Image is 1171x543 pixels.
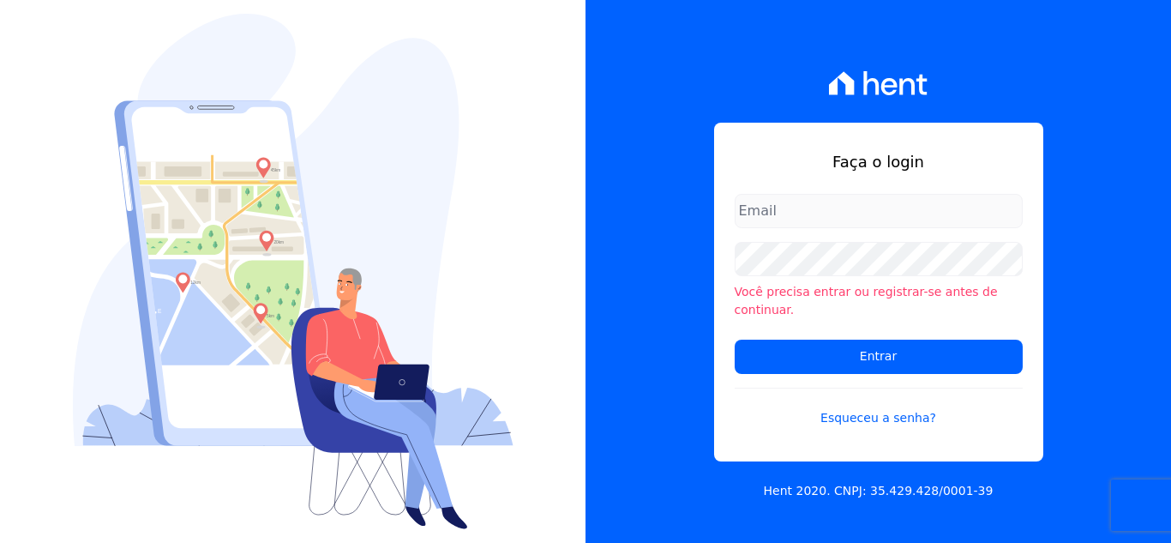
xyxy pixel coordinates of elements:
[73,14,513,529] img: Login
[735,194,1023,228] input: Email
[764,482,994,500] p: Hent 2020. CNPJ: 35.429.428/0001-39
[735,150,1023,173] h1: Faça o login
[735,388,1023,427] a: Esqueceu a senha?
[735,340,1023,374] input: Entrar
[735,283,1023,319] li: Você precisa entrar ou registrar-se antes de continuar.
